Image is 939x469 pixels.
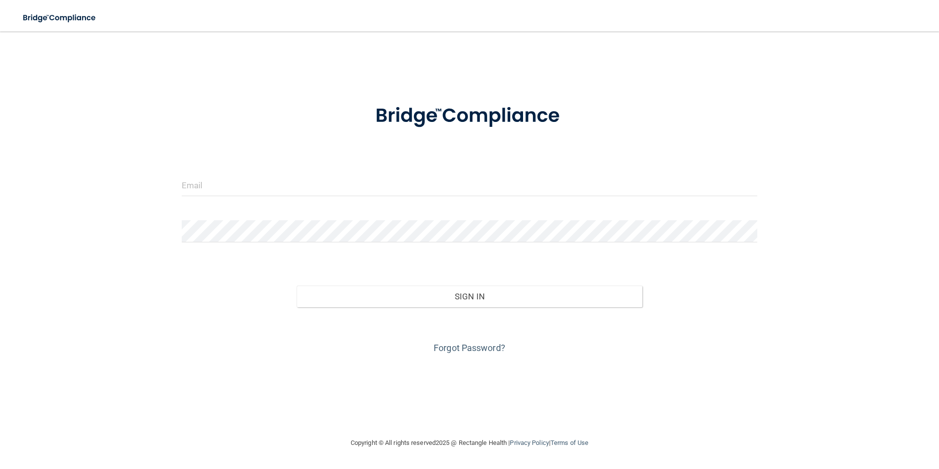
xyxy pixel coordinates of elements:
[551,439,588,446] a: Terms of Use
[355,90,584,142] img: bridge_compliance_login_screen.278c3ca4.svg
[510,439,549,446] a: Privacy Policy
[182,174,758,196] input: Email
[15,8,105,28] img: bridge_compliance_login_screen.278c3ca4.svg
[297,286,642,307] button: Sign In
[290,427,649,459] div: Copyright © All rights reserved 2025 @ Rectangle Health | |
[434,343,505,353] a: Forgot Password?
